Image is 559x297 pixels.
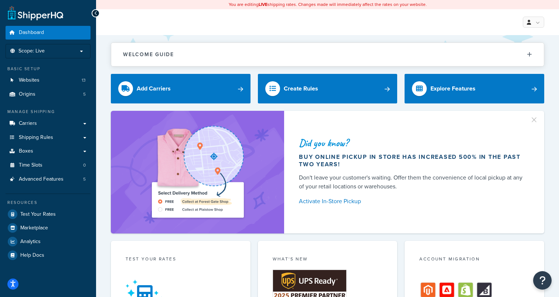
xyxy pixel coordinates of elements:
div: Create Rules [284,83,318,94]
a: Create Rules [258,74,398,103]
a: Carriers [6,117,91,130]
span: Analytics [20,239,41,245]
span: Carriers [19,120,37,127]
a: Help Docs [6,249,91,262]
div: Resources [6,199,91,206]
button: Open Resource Center [533,271,552,290]
div: Basic Setup [6,66,91,72]
span: Scope: Live [18,48,45,54]
span: Help Docs [20,252,44,259]
a: Marketplace [6,221,91,235]
span: Shipping Rules [19,134,53,141]
span: 13 [82,77,86,83]
b: LIVE [259,1,267,8]
div: What's New [273,256,383,264]
div: Buy online pickup in store has increased 500% in the past two years! [299,153,526,168]
div: Don't leave your customer's waiting. Offer them the convenience of local pickup at any of your re... [299,173,526,191]
a: Origins5 [6,88,91,101]
span: 5 [83,91,86,98]
span: 0 [83,162,86,168]
span: Websites [19,77,40,83]
a: Test Your Rates [6,208,91,221]
a: Analytics [6,235,91,248]
a: Time Slots0 [6,158,91,172]
a: Shipping Rules [6,131,91,144]
span: 5 [83,176,86,182]
a: Boxes [6,144,91,158]
li: Time Slots [6,158,91,172]
span: Boxes [19,148,33,154]
a: Add Carriers [111,74,250,103]
li: Origins [6,88,91,101]
button: Welcome Guide [111,43,544,66]
li: Advanced Features [6,173,91,186]
span: Dashboard [19,30,44,36]
span: Test Your Rates [20,211,56,218]
span: Advanced Features [19,176,64,182]
span: Marketplace [20,225,48,231]
div: Manage Shipping [6,109,91,115]
span: Origins [19,91,35,98]
a: Activate In-Store Pickup [299,196,526,206]
span: Time Slots [19,162,42,168]
a: Explore Features [405,74,544,103]
a: Advanced Features5 [6,173,91,186]
div: Explore Features [430,83,476,94]
img: ad-shirt-map-b0359fc47e01cab431d101c4b569394f6a03f54285957d908178d52f29eb9668.png [131,122,265,222]
h2: Welcome Guide [123,52,174,57]
a: Dashboard [6,26,91,40]
li: Websites [6,74,91,87]
div: Add Carriers [137,83,171,94]
a: Websites13 [6,74,91,87]
div: Test your rates [126,256,236,264]
div: Did you know? [299,138,526,148]
div: Account Migration [419,256,529,264]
